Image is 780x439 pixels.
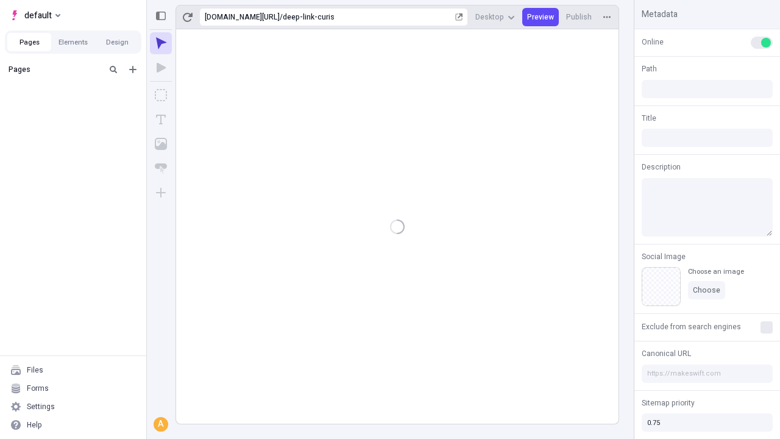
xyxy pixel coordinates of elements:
[150,157,172,179] button: Button
[150,133,172,155] button: Image
[475,12,504,22] span: Desktop
[283,12,453,22] div: deep-link-curis
[126,62,140,77] button: Add new
[280,12,283,22] div: /
[9,65,101,74] div: Pages
[24,8,52,23] span: default
[27,420,42,430] div: Help
[155,418,167,430] div: A
[642,162,681,173] span: Description
[566,12,592,22] span: Publish
[205,12,280,22] div: [URL][DOMAIN_NAME]
[642,63,657,74] span: Path
[642,321,741,332] span: Exclude from search engines
[561,8,597,26] button: Publish
[522,8,559,26] button: Preview
[27,384,49,393] div: Forms
[693,285,720,295] span: Choose
[150,84,172,106] button: Box
[642,251,686,262] span: Social Image
[642,37,664,48] span: Online
[642,365,773,383] input: https://makeswift.com
[470,8,520,26] button: Desktop
[5,6,65,24] button: Select site
[51,33,95,51] button: Elements
[688,281,725,299] button: Choose
[27,402,55,412] div: Settings
[150,109,172,130] button: Text
[27,365,43,375] div: Files
[7,33,51,51] button: Pages
[642,398,695,409] span: Sitemap priority
[95,33,139,51] button: Design
[527,12,554,22] span: Preview
[642,348,691,359] span: Canonical URL
[688,267,744,276] div: Choose an image
[642,113,656,124] span: Title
